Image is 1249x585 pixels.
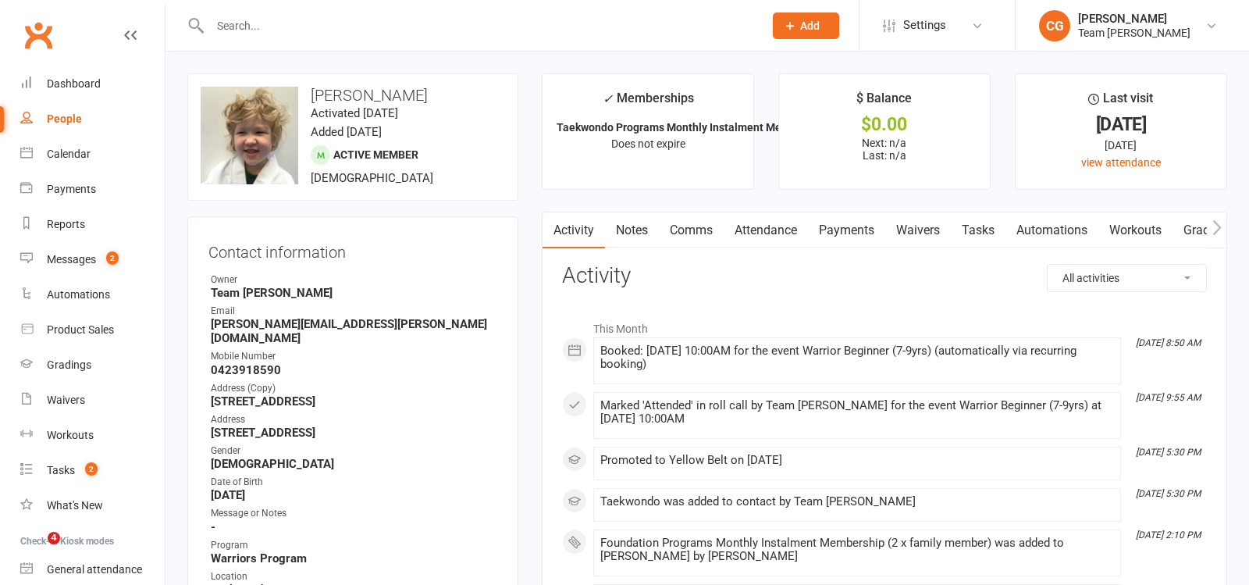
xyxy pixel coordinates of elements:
[600,344,1114,371] div: Booked: [DATE] 10:00AM for the event Warrior Beginner (7-9yrs) (automatically via recurring booking)
[47,323,114,336] div: Product Sales
[211,363,497,377] strong: 0423918590
[1088,88,1153,116] div: Last visit
[20,488,165,523] a: What's New
[47,77,101,90] div: Dashboard
[603,88,694,117] div: Memberships
[211,506,497,521] div: Message or Notes
[211,381,497,396] div: Address (Copy)
[557,121,806,134] strong: Taekwondo Programs Monthly Instalment Memb...
[724,212,808,248] a: Attendance
[211,488,497,502] strong: [DATE]
[611,137,685,150] span: Does not expire
[20,137,165,172] a: Calendar
[47,394,85,406] div: Waivers
[20,348,165,383] a: Gradings
[211,317,497,345] strong: [PERSON_NAME][EMAIL_ADDRESS][PERSON_NAME][DOMAIN_NAME]
[211,551,497,565] strong: Warriors Program
[211,444,497,458] div: Gender
[20,172,165,207] a: Payments
[208,237,497,261] h3: Contact information
[773,12,839,39] button: Add
[201,87,505,104] h3: [PERSON_NAME]
[211,520,497,534] strong: -
[211,304,497,319] div: Email
[47,464,75,476] div: Tasks
[885,212,951,248] a: Waivers
[47,183,96,195] div: Payments
[311,171,433,185] span: [DEMOGRAPHIC_DATA]
[1081,156,1161,169] a: view attendance
[85,462,98,476] span: 2
[19,16,58,55] a: Clubworx
[211,286,497,300] strong: Team [PERSON_NAME]
[20,207,165,242] a: Reports
[1136,530,1201,540] i: [DATE] 2:10 PM
[20,453,165,488] a: Tasks 2
[211,475,497,490] div: Date of Birth
[600,495,1114,508] div: Taekwondo was added to contact by Team [PERSON_NAME]
[1005,212,1098,248] a: Automations
[600,399,1114,426] div: Marked 'Attended' in roll call by Team [PERSON_NAME] for the event Warrior Beginner (7-9yrs) at [...
[47,429,94,441] div: Workouts
[1098,212,1172,248] a: Workouts
[603,91,613,106] i: ✓
[1136,488,1201,499] i: [DATE] 5:30 PM
[47,499,103,512] div: What's New
[793,137,976,162] p: Next: n/a Last: n/a
[16,532,53,569] iframe: Intercom live chat
[201,87,298,184] img: image1668808202.png
[211,273,497,287] div: Owner
[605,212,659,248] a: Notes
[20,102,165,137] a: People
[20,383,165,418] a: Waivers
[20,242,165,277] a: Messages 2
[1030,116,1212,133] div: [DATE]
[856,88,912,116] div: $ Balance
[47,148,91,160] div: Calendar
[903,8,946,43] span: Settings
[48,532,60,544] span: 4
[659,212,724,248] a: Comms
[47,112,82,125] div: People
[47,358,91,371] div: Gradings
[600,537,1114,563] div: Foundation Programs Monthly Instalment Membership (2 x family member) was added to [PERSON_NAME] ...
[1136,392,1201,403] i: [DATE] 9:55 AM
[211,538,497,553] div: Program
[800,20,820,32] span: Add
[211,394,497,408] strong: [STREET_ADDRESS]
[20,418,165,453] a: Workouts
[20,66,165,102] a: Dashboard
[1078,26,1190,40] div: Team [PERSON_NAME]
[600,454,1114,467] div: Promoted to Yellow Belt on [DATE]
[47,253,96,266] div: Messages
[20,277,165,312] a: Automations
[47,563,142,576] div: General attendance
[562,312,1207,337] li: This Month
[311,125,382,139] time: Added [DATE]
[211,412,497,427] div: Address
[1030,137,1212,154] div: [DATE]
[20,312,165,348] a: Product Sales
[1136,337,1201,348] i: [DATE] 8:50 AM
[808,212,885,248] a: Payments
[106,251,119,265] span: 2
[47,218,85,230] div: Reports
[543,212,605,248] a: Activity
[211,457,497,471] strong: [DEMOGRAPHIC_DATA]
[333,148,418,161] span: Active member
[793,116,976,133] div: $0.00
[211,426,497,440] strong: [STREET_ADDRESS]
[1078,12,1190,26] div: [PERSON_NAME]
[562,264,1207,288] h3: Activity
[205,15,753,37] input: Search...
[211,349,497,364] div: Mobile Number
[311,106,398,120] time: Activated [DATE]
[1039,10,1070,41] div: CG
[951,212,1005,248] a: Tasks
[211,569,497,584] div: Location
[47,288,110,301] div: Automations
[1136,447,1201,458] i: [DATE] 5:30 PM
